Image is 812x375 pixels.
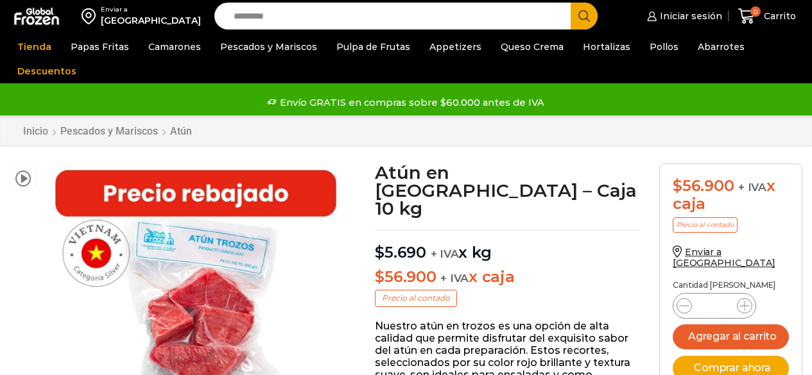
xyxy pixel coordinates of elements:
a: Queso Crema [494,35,570,59]
a: Pollos [643,35,685,59]
button: Search button [571,3,598,29]
a: Pescados y Mariscos [214,35,324,59]
img: address-field-icon.svg [82,5,101,27]
span: $ [375,243,384,262]
a: Papas Fritas [64,35,135,59]
p: Precio al contado [673,217,738,233]
p: x kg [375,230,640,262]
a: Descuentos [11,59,83,83]
span: + IVA [431,247,459,260]
a: Hortalizas [576,35,637,59]
bdi: 56.900 [375,267,436,286]
a: Inicio [22,125,49,137]
span: 0 [750,6,761,17]
span: $ [673,176,682,195]
bdi: 5.690 [375,243,426,262]
nav: Breadcrumb [22,125,193,137]
span: $ [375,267,384,286]
a: Abarrotes [691,35,751,59]
a: Iniciar sesión [644,3,722,29]
a: Tienda [11,35,58,59]
h1: Atún en [GEOGRAPHIC_DATA] – Caja 10 kg [375,163,640,217]
span: Carrito [761,10,796,22]
a: Pulpa de Frutas [330,35,417,59]
a: 0 Carrito [735,1,799,31]
span: Iniciar sesión [657,10,722,22]
p: Precio al contado [375,290,457,306]
a: Camarones [142,35,207,59]
div: x caja [673,177,789,214]
bdi: 56.900 [673,176,734,195]
p: x caja [375,268,640,287]
a: Atún [169,125,193,137]
p: Cantidad [PERSON_NAME] [673,281,789,290]
div: [GEOGRAPHIC_DATA] [101,14,201,27]
a: Enviar a [GEOGRAPHIC_DATA] [673,246,775,269]
input: Product quantity [702,297,727,315]
span: + IVA [440,272,469,285]
span: + IVA [738,181,766,194]
a: Pescados y Mariscos [60,125,159,137]
a: Appetizers [423,35,488,59]
div: Enviar a [101,5,201,14]
button: Agregar al carrito [673,324,789,349]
